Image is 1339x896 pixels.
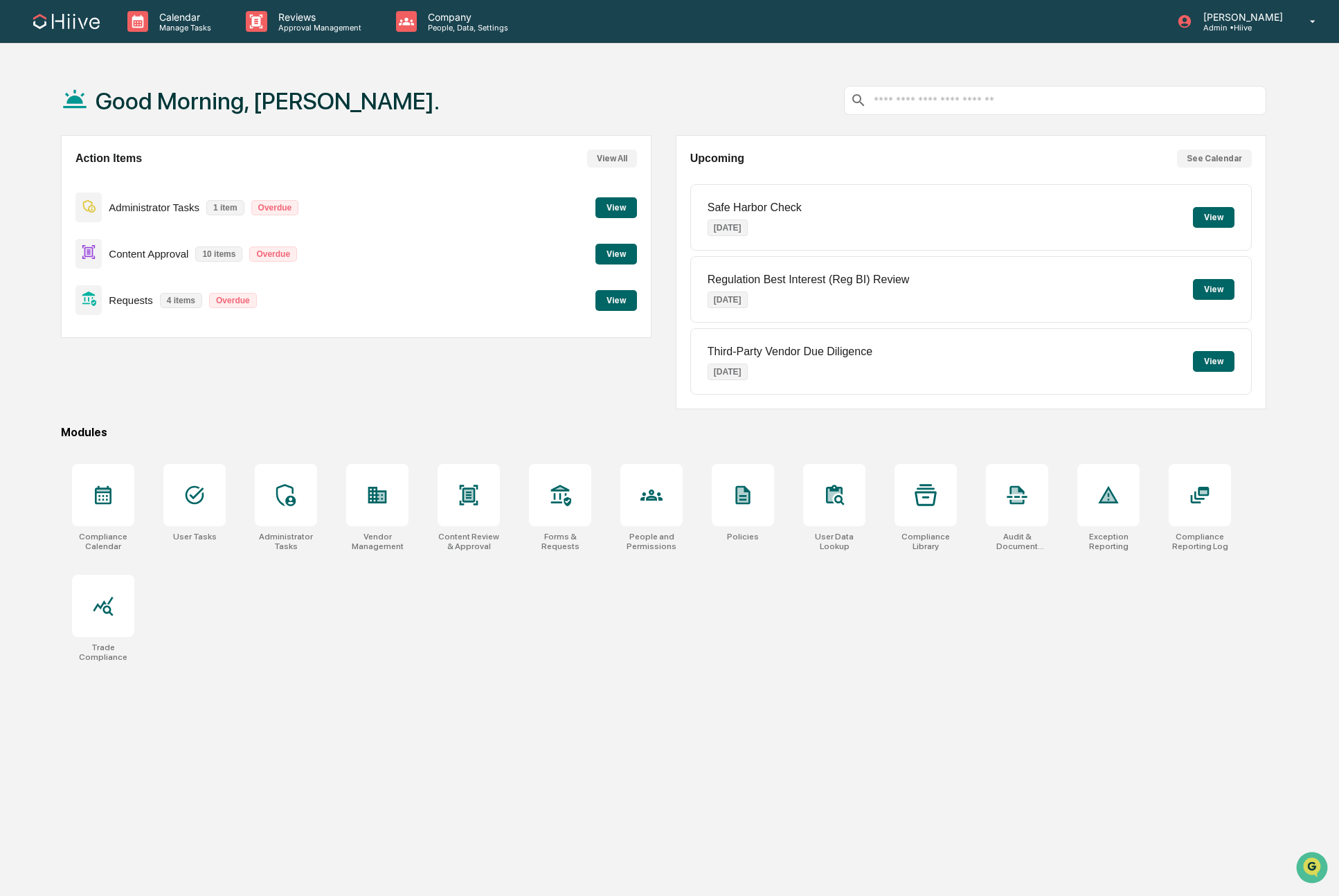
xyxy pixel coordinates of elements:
p: Manage Tasks [148,23,218,33]
div: Start new chat [47,106,227,120]
p: 10 items [195,247,242,262]
a: Powered byPylon [98,234,168,245]
button: View [1193,207,1234,228]
img: logo [33,14,100,29]
p: [DATE] [708,364,748,380]
span: Pylon [138,235,168,245]
img: 1746055101610-c473b297-6a78-478c-a979-82029cc54cd1 [14,106,39,131]
div: Audit & Document Logs [986,532,1048,551]
div: Compliance Calendar [72,532,134,551]
span: Data Lookup [28,201,87,215]
div: Compliance Library [895,532,957,551]
p: Approval Management [267,23,368,33]
h2: Action Items [75,152,142,165]
p: Overdue [251,200,299,215]
p: How can we help? [14,29,252,51]
div: People and Permissions [620,532,683,551]
div: Policies [727,532,759,541]
div: 🔎 [14,202,25,213]
p: Reviews [267,11,368,23]
p: Overdue [249,247,297,262]
h2: Upcoming [690,152,744,165]
p: Regulation Best Interest (Reg BI) Review [708,274,910,286]
div: User Data Lookup [803,532,865,551]
p: 4 items [160,293,202,308]
div: Content Review & Approval [438,532,500,551]
button: View All [587,150,637,168]
p: Requests [109,294,152,306]
div: Vendor Management [346,532,408,551]
button: See Calendar [1177,150,1252,168]
button: View [595,197,637,218]
p: Calendar [148,11,218,23]
a: 🗄️Attestations [95,169,177,194]
p: Overdue [209,293,257,308]
p: [PERSON_NAME] [1192,11,1290,23]
div: User Tasks [173,532,217,541]
span: Preclearance [28,174,89,188]
button: View [1193,351,1234,372]
a: 🔎Data Lookup [8,195,93,220]
div: Administrator Tasks [255,532,317,551]
p: [DATE] [708,219,748,236]
a: 🖐️Preclearance [8,169,95,194]
p: Administrator Tasks [109,201,199,213]
div: 🖐️ [14,176,25,187]
p: [DATE] [708,292,748,308]
iframe: Open customer support [1295,850,1332,888]
a: View [595,200,637,213]
input: Clear [36,63,228,78]
p: Content Approval [109,248,188,260]
button: View [1193,279,1234,300]
div: We're available if you need us! [47,120,175,131]
div: Exception Reporting [1077,532,1140,551]
p: Safe Harbor Check [708,201,802,214]
button: View [595,244,637,265]
p: Admin • Hiive [1192,23,1290,33]
h1: Good Morning, [PERSON_NAME]. [96,87,440,115]
div: Trade Compliance [72,643,134,662]
div: Modules [61,426,1266,439]
div: Compliance Reporting Log [1169,532,1231,551]
a: View [595,293,637,306]
button: View [595,290,637,311]
div: 🗄️ [100,176,111,187]
p: Third-Party Vendor Due Diligence [708,346,872,358]
span: Attestations [114,174,172,188]
div: Forms & Requests [529,532,591,551]
p: 1 item [206,200,244,215]
p: Company [417,11,515,23]
p: People, Data, Settings [417,23,515,33]
a: View [595,247,637,260]
button: Start new chat [235,110,252,127]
